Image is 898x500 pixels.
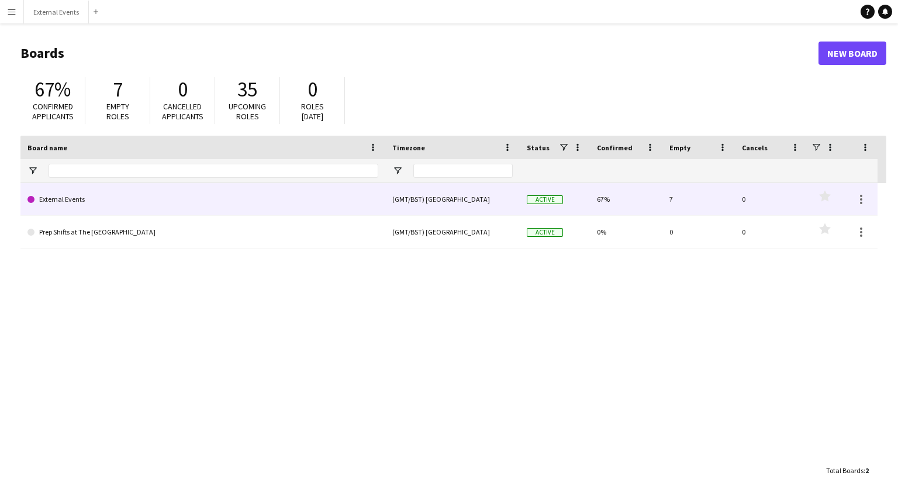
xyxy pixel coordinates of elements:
span: 35 [237,77,257,102]
span: Board name [27,143,67,152]
div: : [826,459,869,482]
div: 67% [590,183,662,215]
div: 0 [735,183,807,215]
div: 0 [662,216,735,248]
input: Timezone Filter Input [413,164,513,178]
a: New Board [818,42,886,65]
div: (GMT/BST) [GEOGRAPHIC_DATA] [385,183,520,215]
span: Empty [669,143,690,152]
div: 7 [662,183,735,215]
button: External Events [24,1,89,23]
div: 0 [735,216,807,248]
span: Total Boards [826,466,864,475]
span: 67% [34,77,71,102]
span: 0 [308,77,317,102]
span: 0 [178,77,188,102]
div: 0% [590,216,662,248]
span: Active [527,228,563,237]
h1: Boards [20,44,818,62]
span: Confirmed applicants [32,101,74,122]
span: Timezone [392,143,425,152]
button: Open Filter Menu [392,165,403,176]
button: Open Filter Menu [27,165,38,176]
span: 2 [865,466,869,475]
a: External Events [27,183,378,216]
span: Upcoming roles [229,101,266,122]
span: Cancelled applicants [162,101,203,122]
span: Active [527,195,563,204]
span: Cancels [742,143,768,152]
span: 7 [113,77,123,102]
span: Confirmed [597,143,633,152]
input: Board name Filter Input [49,164,378,178]
span: Roles [DATE] [301,101,324,122]
span: Status [527,143,550,152]
div: (GMT/BST) [GEOGRAPHIC_DATA] [385,216,520,248]
span: Empty roles [106,101,129,122]
a: Prep Shifts at The [GEOGRAPHIC_DATA] [27,216,378,249]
